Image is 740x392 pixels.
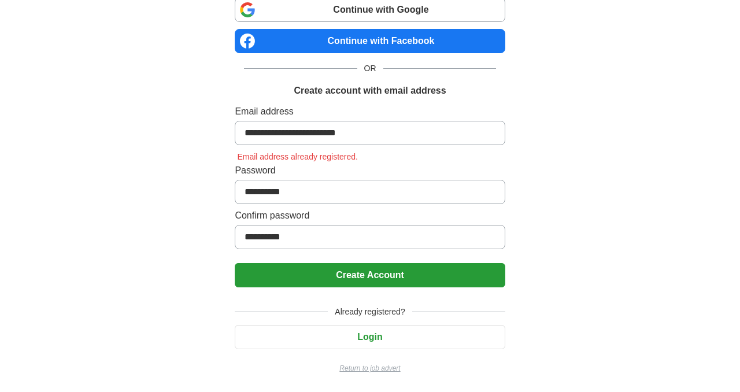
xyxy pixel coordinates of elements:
span: OR [357,62,383,75]
a: Login [235,332,505,342]
button: Login [235,325,505,349]
a: Return to job advert [235,363,505,373]
a: Continue with Facebook [235,29,505,53]
span: Already registered? [328,306,412,318]
label: Confirm password [235,209,505,223]
label: Email address [235,105,505,119]
label: Password [235,164,505,177]
button: Create Account [235,263,505,287]
h1: Create account with email address [294,84,446,98]
span: Email address already registered. [235,152,360,161]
